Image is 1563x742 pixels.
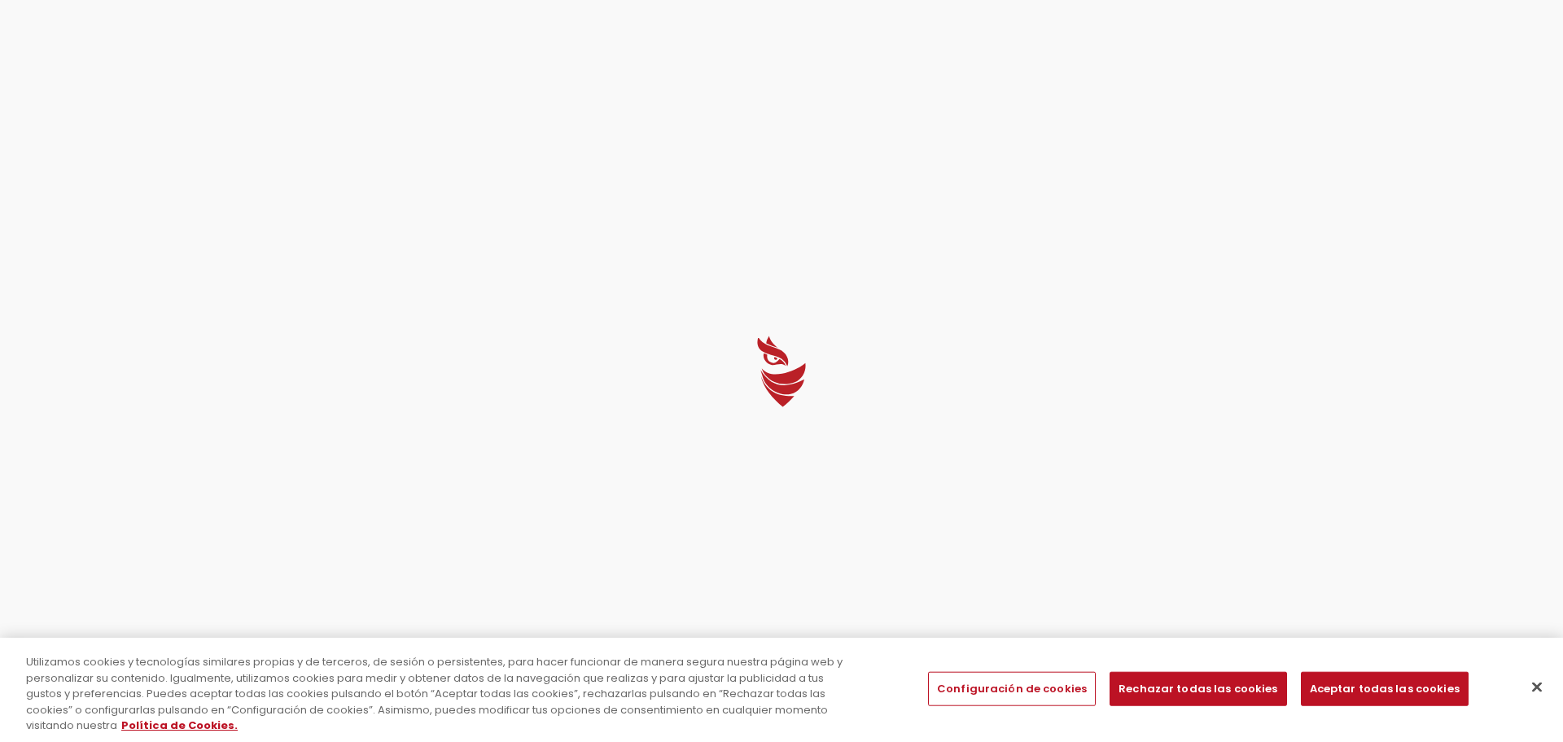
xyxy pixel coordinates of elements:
button: Cerrar [1519,670,1555,705]
a: Más información sobre su privacidad, se abre en una nueva pestaña [121,718,238,733]
button: Aceptar todas las cookies [1301,672,1469,706]
button: Rechazar todas las cookies [1110,672,1286,706]
div: Utilizamos cookies y tecnologías similares propias y de terceros, de sesión o persistentes, para ... [26,654,860,734]
button: Configuración de cookies, Abre el cuadro de diálogo del centro de preferencias. [928,672,1096,706]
